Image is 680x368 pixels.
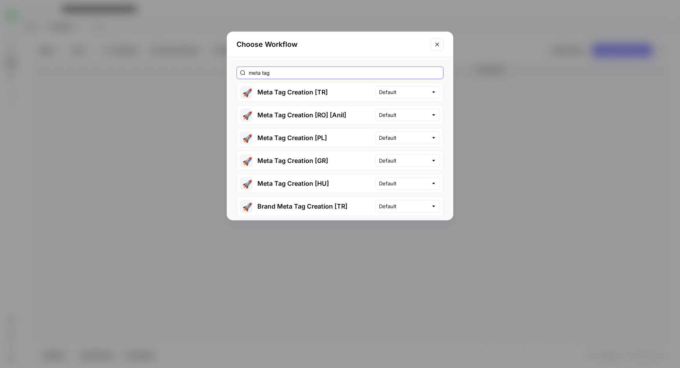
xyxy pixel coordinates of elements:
[431,38,443,51] button: Close modal
[237,220,375,239] button: Meta Tag Creation [GR] [Anil]
[379,134,428,142] input: Default
[242,202,250,210] span: 🚀
[379,157,428,165] input: Default
[242,88,250,96] span: 🚀
[249,69,440,77] input: Search Workflows
[237,39,426,50] h2: Choose Workflow
[237,174,375,193] button: 🚀Meta Tag Creation [HU]
[242,111,250,119] span: 🚀
[379,202,428,210] input: Default
[379,111,428,119] input: Default
[242,157,250,165] span: 🚀
[379,179,428,187] input: Default
[237,105,375,124] button: 🚀Meta Tag Creation [RO] [Anil]
[237,83,375,102] button: 🚀Meta Tag Creation [TR]
[237,151,375,170] button: 🚀Meta Tag Creation [GR]
[242,134,250,142] span: 🚀
[242,179,250,187] span: 🚀
[237,128,375,147] button: 🚀Meta Tag Creation [PL]
[237,197,375,216] button: 🚀Brand Meta Tag Creation [TR]
[379,88,428,96] input: Default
